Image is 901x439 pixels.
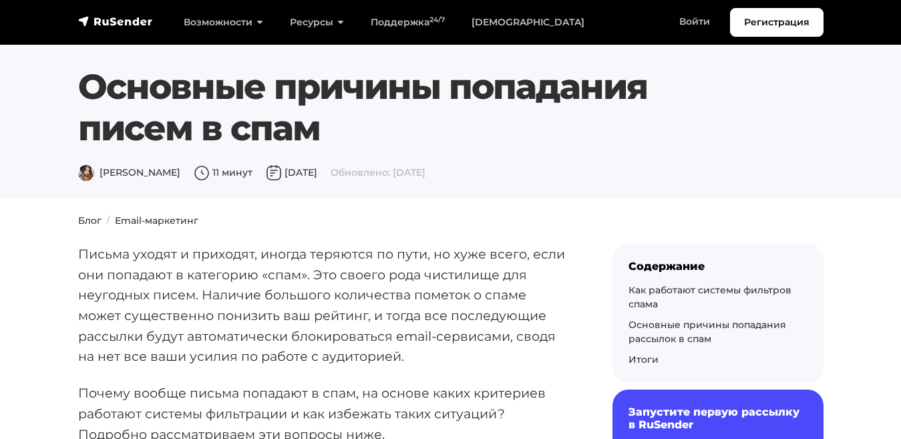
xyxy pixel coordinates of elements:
a: Блог [78,214,102,227]
a: [DEMOGRAPHIC_DATA] [458,9,598,36]
div: Содержание [628,260,807,273]
a: Поддержка24/7 [357,9,458,36]
a: Войти [666,8,723,35]
img: Дата публикации [266,165,282,181]
a: Ресурсы [277,9,357,36]
span: [PERSON_NAME] [78,166,180,178]
li: Email-маркетинг [102,214,198,228]
h1: Основные причины попадания писем в спам [78,66,760,150]
a: Итоги [628,353,659,365]
a: Регистрация [730,8,824,37]
span: Обновлено: [DATE] [331,166,425,178]
a: Основные причины попадания рассылок в спам [628,319,786,345]
span: [DATE] [266,166,317,178]
span: 11 минут [194,166,252,178]
nav: breadcrumb [70,214,832,228]
p: Письма уходят и приходят, иногда теряются по пути, но хуже всего, если они попадают в категорию «... [78,244,570,367]
img: RuSender [78,15,153,28]
img: Время чтения [194,165,210,181]
a: Возможности [170,9,277,36]
sup: 24/7 [429,15,445,24]
a: Как работают системы фильтров спама [628,284,791,310]
h6: Запустите первую рассылку в RuSender [628,406,807,431]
